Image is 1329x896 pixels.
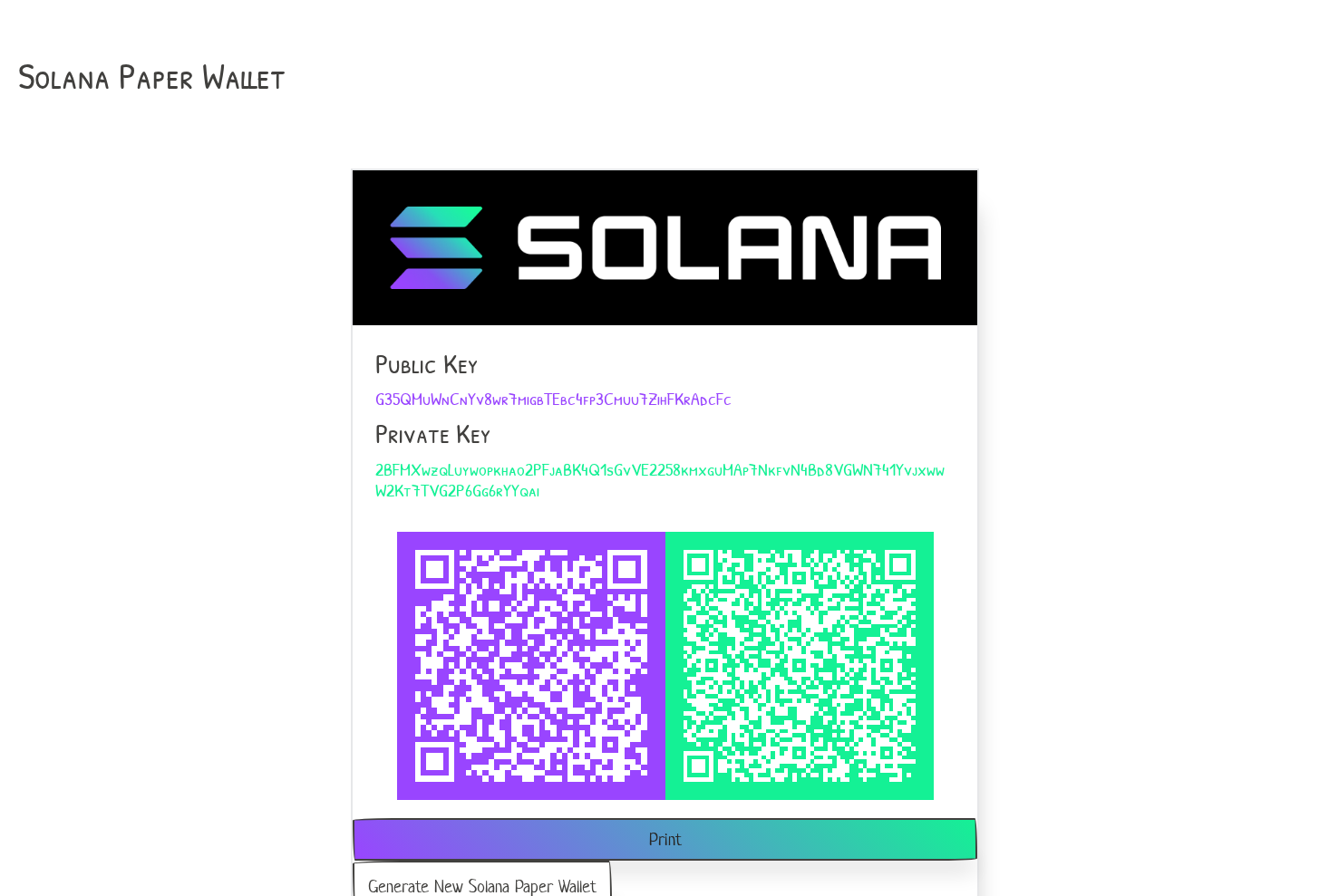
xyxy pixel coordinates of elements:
img: Card example image [353,170,977,325]
span: G35QMuWnCnYv8wr7migbTEbc4fp3Cmuu7ZihFKrAdcFc [375,386,732,410]
button: Print [353,818,977,861]
div: 2BFMXwzqLuywopkhao2PFjaBK4Q1sGvVE2258kmxguMAp7NkfvN4Bd8VGWN741YvjxwwW2Kt7TVG2P6Gg6rYYqai [683,550,915,782]
img: sowAFFHLBFAfz4uQPpm5RFTZUZ3HPmceEYCXanYAMiJQBCAC8DsCVDSUaamD75kAittVBCACEAEoNsu7zDoUMRNAvXrKrpY7g... [414,550,646,782]
h4: Public Key [375,348,955,380]
img: B5CxTX6RyP9pAAAAAElFTkSuQmCC [683,550,915,782]
h3: Solana Paper Wallet [18,54,1311,96]
div: G35QMuWnCnYv8wr7migbTEbc4fp3Cmuu7ZihFKrAdcFc [414,550,646,782]
h4: Private Key [375,418,955,449]
span: 2BFMXwzqLuywopkhao2PFjaBK4Q1sGvVE2258kmxguMAp7NkfvN4Bd8VGWN741YvjxwwW2Kt7TVG2P6Gg6rYYqai [375,457,945,502]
